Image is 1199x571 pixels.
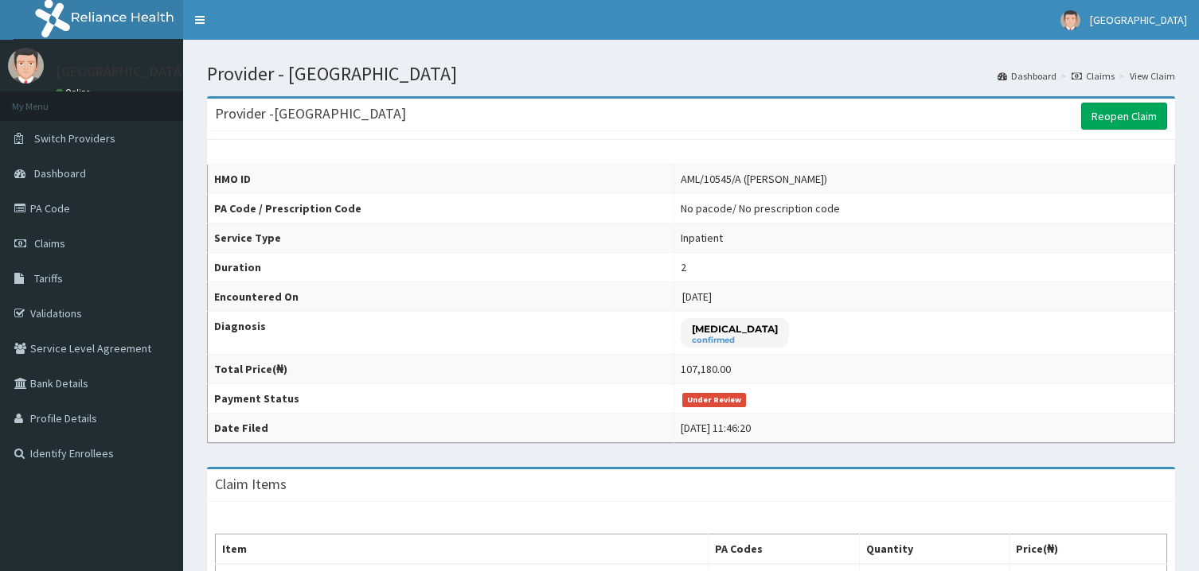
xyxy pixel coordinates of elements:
th: Quantity [860,534,1010,565]
span: [GEOGRAPHIC_DATA] [1090,13,1187,27]
th: Total Price(₦) [208,355,674,384]
h3: Claim Items [215,477,287,491]
span: Switch Providers [34,131,115,146]
div: No pacode / No prescription code [681,200,840,216]
span: [DATE] [682,289,712,304]
div: [DATE] 11:46:20 [681,420,751,436]
div: Inpatient [681,230,723,246]
th: Diagnosis [208,312,674,355]
th: HMO ID [208,165,674,194]
th: PA Codes [708,534,860,565]
span: Tariffs [34,271,63,285]
th: Price(₦) [1010,534,1167,565]
div: 2 [681,259,686,275]
th: Encountered On [208,282,674,312]
span: Dashboard [34,166,86,181]
a: Reopen Claim [1081,103,1167,130]
span: Claims [34,236,65,251]
img: User Image [1060,10,1080,30]
th: Date Filed [208,414,674,443]
th: Service Type [208,223,674,253]
a: Claims [1072,69,1115,83]
h3: Provider - [GEOGRAPHIC_DATA] [215,107,406,121]
h1: Provider - [GEOGRAPHIC_DATA] [207,64,1175,84]
img: User Image [8,48,44,84]
th: Duration [208,253,674,282]
a: View Claim [1130,69,1175,83]
th: Item [216,534,709,565]
p: [MEDICAL_DATA] [692,322,778,336]
th: Payment Status [208,384,674,414]
a: Online [56,87,94,98]
small: confirmed [692,336,778,344]
div: AML/10545/A ([PERSON_NAME]) [681,171,827,187]
a: Dashboard [998,69,1056,83]
div: 107,180.00 [681,361,731,377]
span: Under Review [682,393,747,407]
th: PA Code / Prescription Code [208,194,674,223]
p: [GEOGRAPHIC_DATA] [56,64,187,79]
